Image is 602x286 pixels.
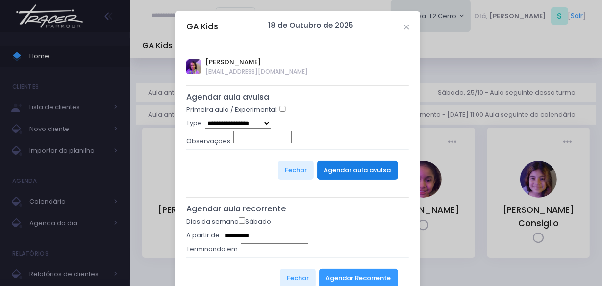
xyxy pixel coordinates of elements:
span: [EMAIL_ADDRESS][DOMAIN_NAME] [206,67,308,76]
h6: 18 de Outubro de 2025 [269,21,354,30]
label: Terminando em: [186,244,239,254]
button: Fechar [278,161,314,180]
button: Agendar aula avulsa [317,161,398,180]
label: Primeira aula / Experimental: [186,105,278,115]
label: Type: [186,118,203,128]
button: Close [404,25,409,29]
label: Sábado [239,217,271,227]
h5: Agendar aula recorrente [186,204,409,214]
label: Observações: [186,136,232,146]
span: [PERSON_NAME] [206,57,308,67]
h5: GA Kids [186,21,218,33]
h5: Agendar aula avulsa [186,92,409,102]
input: Sábado [239,217,245,224]
label: A partir de: [186,231,221,240]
